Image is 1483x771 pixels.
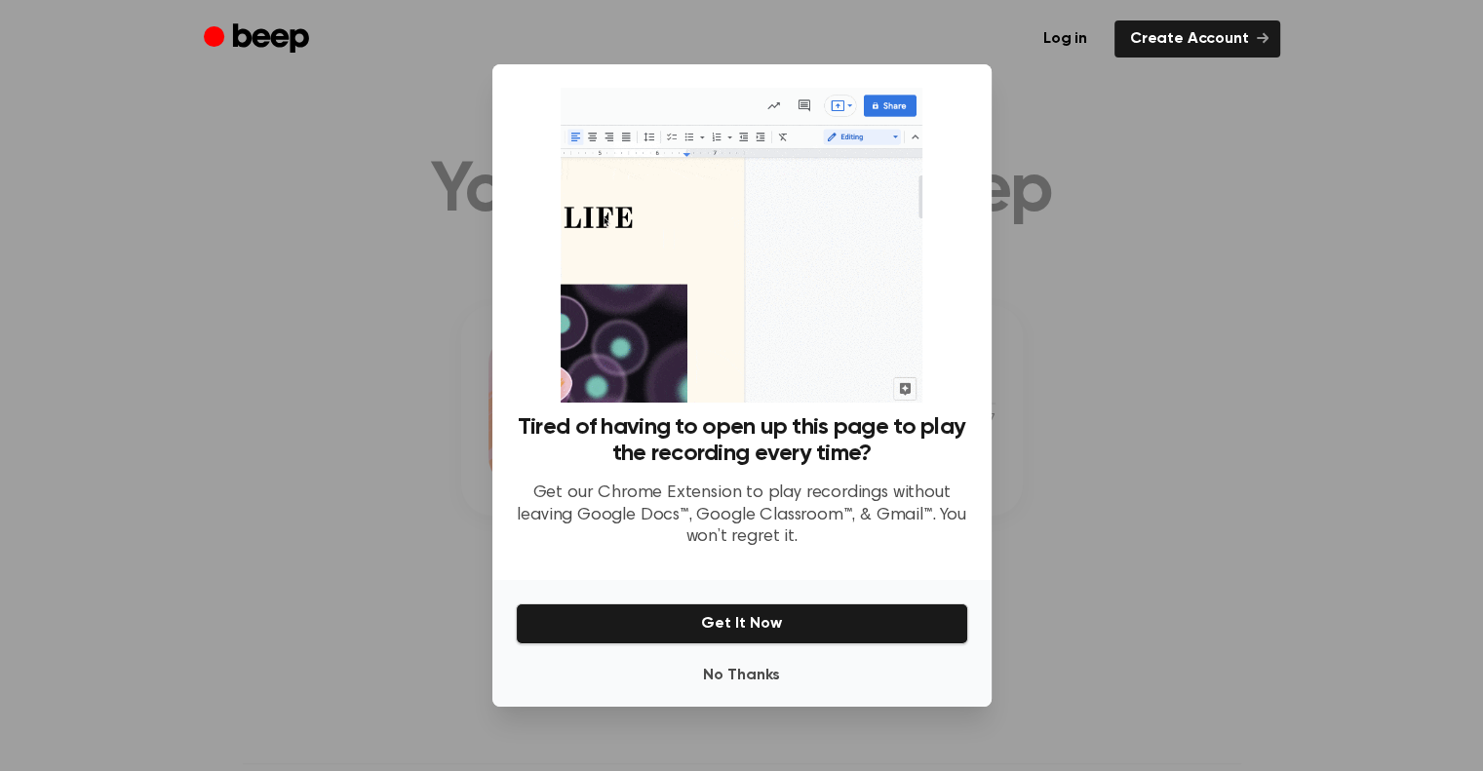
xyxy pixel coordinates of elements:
a: Log in [1028,20,1103,58]
a: Create Account [1114,20,1280,58]
a: Beep [204,20,314,58]
h3: Tired of having to open up this page to play the recording every time? [516,414,968,467]
img: Beep extension in action [561,88,922,403]
button: No Thanks [516,656,968,695]
p: Get our Chrome Extension to play recordings without leaving Google Docs™, Google Classroom™, & Gm... [516,482,968,549]
button: Get It Now [516,603,968,644]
